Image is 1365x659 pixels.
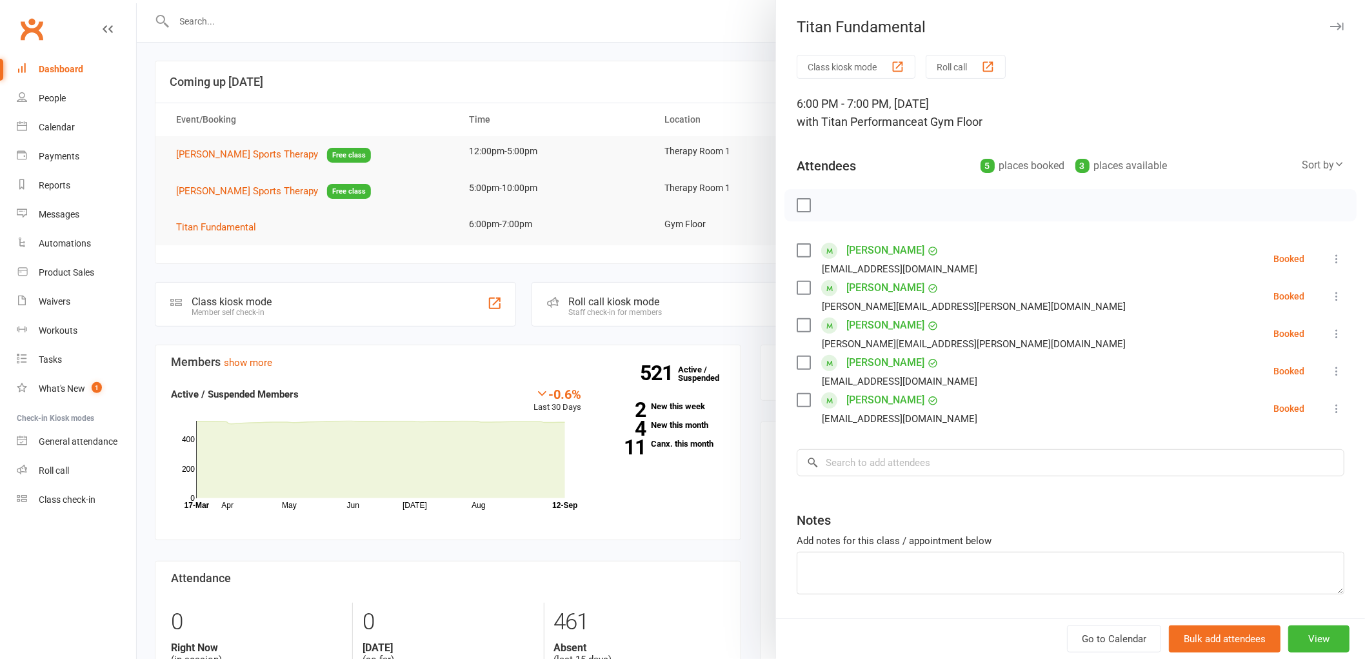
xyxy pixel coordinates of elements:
div: 6:00 PM - 7:00 PM, [DATE] [797,95,1344,131]
a: Workouts [17,316,136,345]
a: Automations [17,229,136,258]
input: Search to add attendees [797,449,1344,476]
button: Bulk add attendees [1169,625,1280,653]
div: Booked [1273,367,1304,376]
a: [PERSON_NAME] [846,278,924,298]
a: Clubworx [15,13,48,45]
div: Tasks [39,354,62,365]
a: Class kiosk mode [17,485,136,514]
a: [PERSON_NAME] [846,390,924,411]
div: Automations [39,238,91,248]
div: Class check-in [39,494,95,505]
a: Messages [17,200,136,229]
div: [PERSON_NAME][EMAIL_ADDRESS][PERSON_NAME][DOMAIN_NAME] [822,298,1126,315]
button: Roll call [926,55,1006,79]
div: 5 [981,159,995,173]
a: Waivers [17,287,136,316]
span: at Gym Floor [917,115,982,128]
a: Dashboard [17,55,136,84]
a: Tasks [17,345,136,374]
div: Workouts [39,325,77,336]
div: Waivers [39,296,70,307]
button: Class kiosk mode [797,55,915,79]
div: Messages [39,209,79,219]
a: People [17,84,136,113]
div: Sort by [1302,157,1344,174]
a: Calendar [17,113,136,142]
div: Booked [1273,254,1304,263]
a: [PERSON_NAME] [846,240,924,261]
div: Reports [39,180,70,190]
div: [EMAIL_ADDRESS][DOMAIN_NAME] [822,411,977,427]
button: View [1288,625,1350,653]
div: Booked [1273,292,1304,301]
div: Payments [39,151,79,161]
span: 1 [92,382,102,393]
a: [PERSON_NAME] [846,315,924,336]
span: with Titan Performance [797,115,917,128]
div: places booked [981,157,1065,175]
a: Payments [17,142,136,171]
div: Dashboard [39,64,83,74]
div: Roll call [39,465,69,476]
div: places available [1075,157,1168,175]
a: Roll call [17,456,136,485]
div: People [39,93,66,103]
div: Calendar [39,122,75,132]
a: Reports [17,171,136,200]
div: Booked [1273,404,1304,413]
div: General attendance [39,436,117,447]
a: General attendance kiosk mode [17,427,136,456]
div: [PERSON_NAME][EMAIL_ADDRESS][PERSON_NAME][DOMAIN_NAME] [822,336,1126,352]
div: Booked [1273,329,1304,338]
div: 3 [1075,159,1090,173]
a: What's New1 [17,374,136,403]
div: Add notes for this class / appointment below [797,533,1344,549]
div: Product Sales [39,267,94,278]
a: [PERSON_NAME] [846,352,924,373]
div: [EMAIL_ADDRESS][DOMAIN_NAME] [822,373,977,390]
a: Go to Calendar [1067,625,1161,653]
div: Attendees [797,157,856,175]
div: Titan Fundamental [776,18,1365,36]
a: Product Sales [17,258,136,287]
div: Notes [797,511,831,529]
div: What's New [39,383,85,394]
div: [EMAIL_ADDRESS][DOMAIN_NAME] [822,261,977,278]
